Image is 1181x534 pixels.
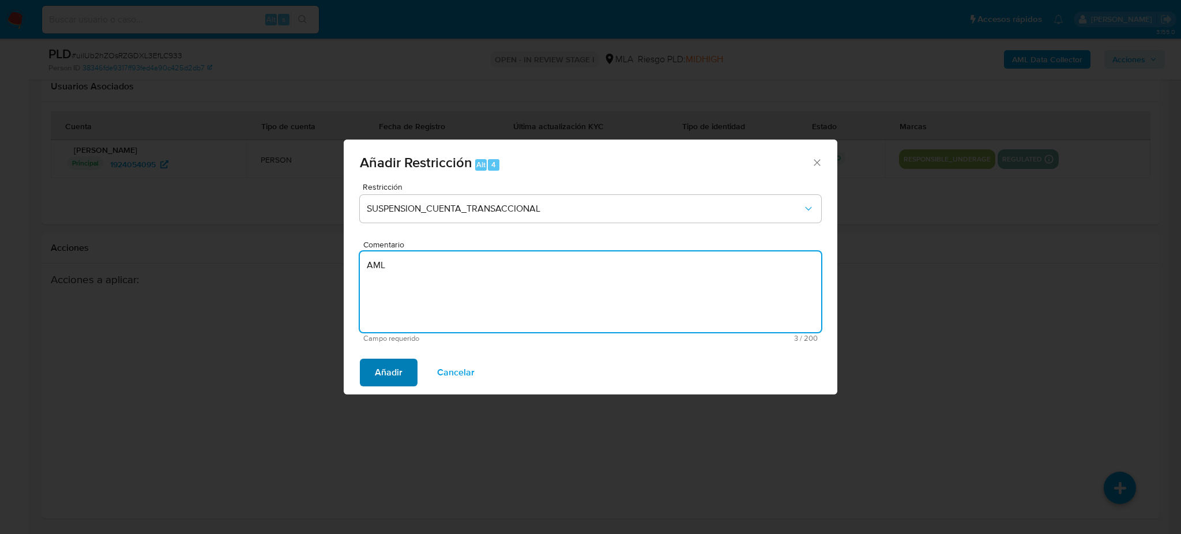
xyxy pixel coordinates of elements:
span: Comentario [363,240,825,249]
span: 4 [491,159,496,170]
span: Máximo 200 caracteres [590,334,818,342]
span: Restricción [363,183,824,191]
span: Añadir Restricción [360,152,472,172]
span: Añadir [375,360,403,385]
button: Añadir [360,359,418,386]
span: Campo requerido [363,334,590,343]
span: Cancelar [437,360,475,385]
button: Cerrar ventana [811,157,822,167]
textarea: AML [360,251,821,332]
button: Cancelar [422,359,490,386]
button: Restriction [360,195,821,223]
span: Alt [476,159,486,170]
span: SUSPENSION_CUENTA_TRANSACCIONAL [367,203,803,215]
